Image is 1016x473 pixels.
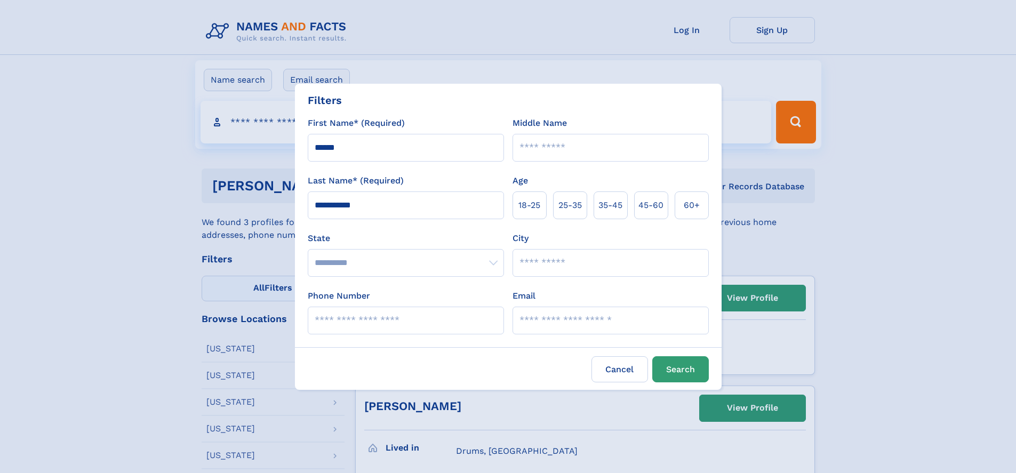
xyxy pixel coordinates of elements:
label: City [513,232,529,245]
label: First Name* (Required) [308,117,405,130]
label: Email [513,290,535,302]
span: 45‑60 [638,199,663,212]
button: Search [652,356,709,382]
span: 35‑45 [598,199,622,212]
label: Phone Number [308,290,370,302]
label: Cancel [591,356,648,382]
label: State [308,232,504,245]
label: Last Name* (Required) [308,174,404,187]
span: 25‑35 [558,199,582,212]
span: 60+ [684,199,700,212]
div: Filters [308,92,342,108]
span: 18‑25 [518,199,540,212]
label: Middle Name [513,117,567,130]
label: Age [513,174,528,187]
